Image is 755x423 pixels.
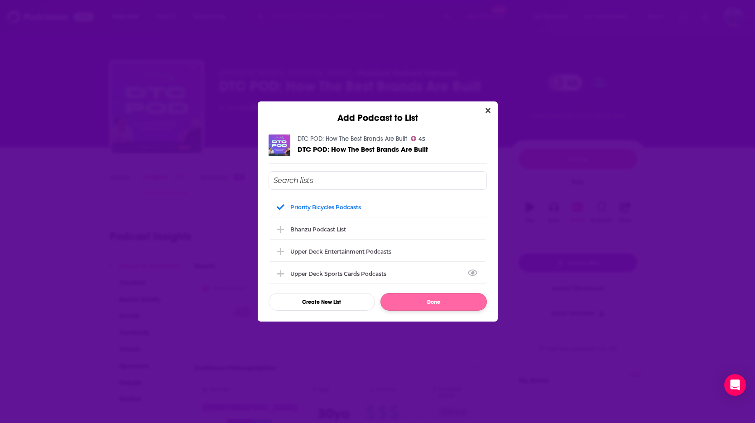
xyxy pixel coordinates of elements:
[724,374,746,396] div: Open Intercom Messenger
[290,248,391,255] div: Upper Deck Entertainment Podcasts
[290,226,346,233] div: Bhanzu Podcast List
[290,204,361,211] div: Priority Bicycles Podcasts
[258,101,498,124] div: Add Podcast to List
[269,171,487,311] div: Add Podcast To List
[380,293,487,311] button: Done
[298,145,428,154] span: DTC POD: How The Best Brands Are Built
[269,171,487,190] input: Search lists
[482,105,494,116] button: Close
[269,135,290,156] img: DTC POD: How The Best Brands Are Built
[411,136,426,141] a: 45
[269,264,487,284] div: Upper Deck Sports Cards Podcasts
[269,241,487,261] div: Upper Deck Entertainment Podcasts
[418,137,425,141] span: 45
[290,270,392,277] div: Upper Deck Sports Cards Podcasts
[269,293,375,311] button: Create New List
[269,197,487,217] div: Priority Bicycles Podcasts
[386,275,392,276] button: View Link
[269,219,487,239] div: Bhanzu Podcast List
[298,145,428,153] a: DTC POD: How The Best Brands Are Built
[298,135,407,143] a: DTC POD: How The Best Brands Are Built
